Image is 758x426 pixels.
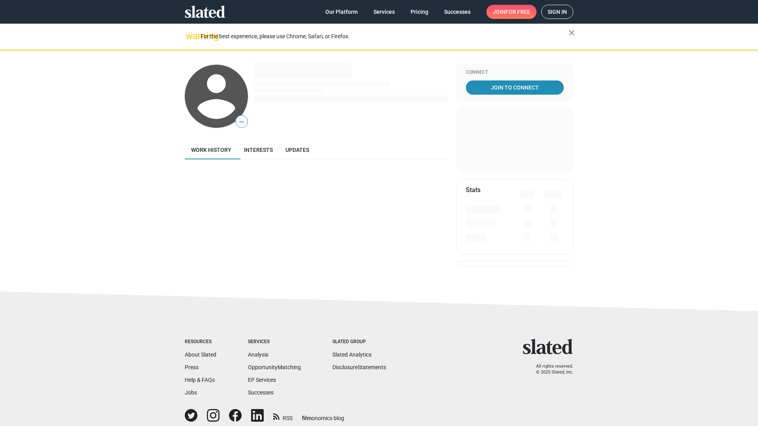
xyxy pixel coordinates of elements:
span: Our Platform [325,5,358,19]
a: About Slated [185,351,216,358]
mat-card-title: Stats [466,186,480,194]
a: Analysis [248,351,268,358]
span: Successes [444,5,471,19]
span: Interests [244,147,273,153]
div: Slated Group [332,339,386,345]
a: filmonomics blog [302,408,344,422]
span: Services [373,5,395,19]
span: film [302,415,311,421]
mat-icon: close [567,28,576,37]
a: Successes [438,5,477,19]
span: Join [493,5,530,19]
a: Our Platform [319,5,364,19]
mat-icon: warning [186,31,195,41]
div: Resources [185,339,216,345]
a: Jobs [185,389,197,396]
a: Help & FAQs [185,377,215,383]
span: Pricing [411,5,428,19]
span: Sign in [548,5,567,19]
a: Pricing [404,5,435,19]
span: for free [505,5,530,19]
div: Connect [466,69,564,76]
span: Updates [285,147,309,153]
a: Interests [238,140,279,159]
div: Services [248,339,301,345]
p: All rights reserved. © 2025 Slated, Inc. [528,364,573,375]
a: EP Services [248,377,276,383]
a: DisclosureStatements [332,364,386,370]
a: Successes [248,389,274,396]
a: Joinfor free [486,5,537,19]
a: RSS [273,410,293,422]
a: Press [185,364,199,370]
a: Services [367,5,401,19]
a: OpportunityMatching [248,364,301,370]
span: — [236,117,248,127]
a: Sign in [541,5,573,19]
span: Work history [191,147,231,153]
a: Slated Analytics [332,351,371,358]
a: Join To Connect [466,80,564,95]
div: For the best experience, please use Chrome, Safari, or Firefox. [201,31,568,42]
span: Join To Connect [467,80,562,95]
a: Work history [185,140,238,159]
a: Updates [279,140,315,159]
